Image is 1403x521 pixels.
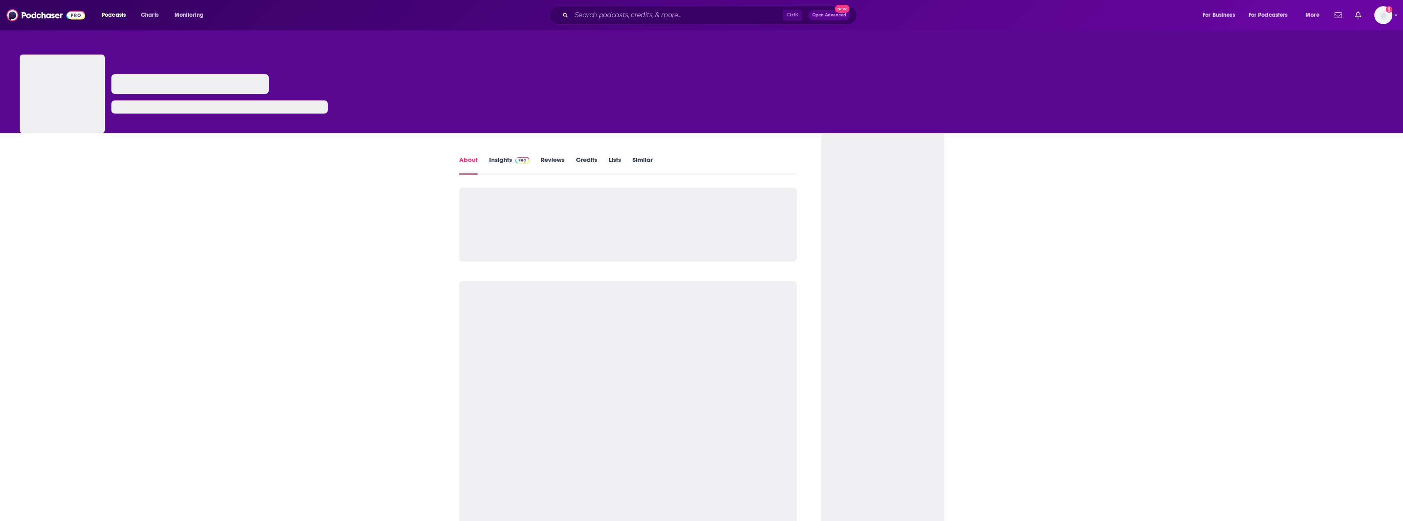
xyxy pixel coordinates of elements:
[489,156,530,175] a: InsightsPodchaser Pro
[1374,6,1392,24] button: Show profile menu
[609,156,621,175] a: Lists
[175,9,204,21] span: Monitoring
[459,156,478,175] a: About
[812,13,846,17] span: Open Advanced
[1374,6,1392,24] span: Logged in as rpearson
[571,9,783,22] input: Search podcasts, credits, & more...
[632,156,653,175] a: Similar
[1249,9,1288,21] span: For Podcasters
[1352,8,1364,22] a: Show notifications dropdown
[515,157,530,164] img: Podchaser Pro
[809,10,850,20] button: Open AdvancedNew
[1386,6,1392,13] svg: Add a profile image
[783,10,802,20] span: Ctrl K
[541,156,564,175] a: Reviews
[102,9,126,21] span: Podcasts
[1197,9,1245,22] button: open menu
[557,6,865,25] div: Search podcasts, credits, & more...
[96,9,136,22] button: open menu
[1331,8,1345,22] a: Show notifications dropdown
[835,5,850,13] span: New
[1300,9,1330,22] button: open menu
[1203,9,1235,21] span: For Business
[169,9,214,22] button: open menu
[576,156,597,175] a: Credits
[1243,9,1300,22] button: open menu
[1374,6,1392,24] img: User Profile
[1306,9,1319,21] span: More
[7,7,85,23] img: Podchaser - Follow, Share and Rate Podcasts
[141,9,159,21] span: Charts
[136,9,163,22] a: Charts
